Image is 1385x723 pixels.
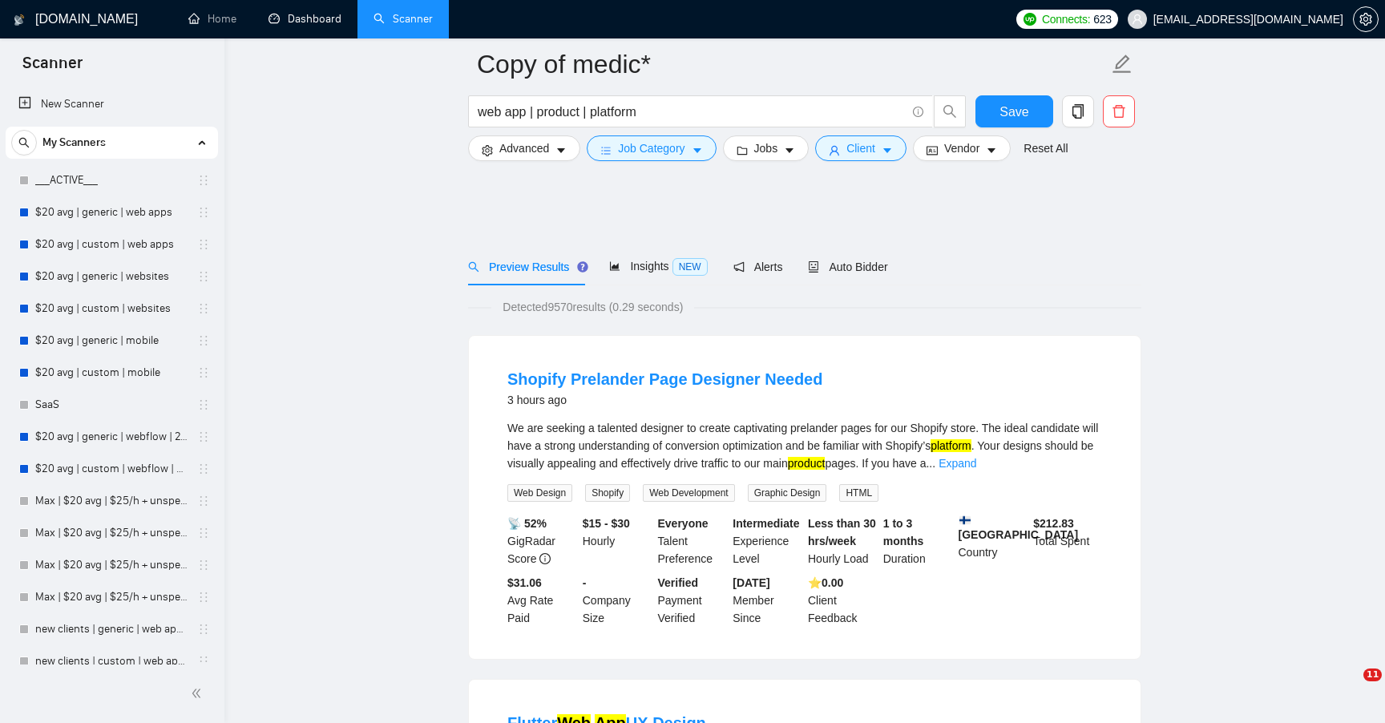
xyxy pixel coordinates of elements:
span: Job Category [618,139,684,157]
b: Intermediate [733,517,799,530]
span: edit [1112,54,1133,75]
a: Max | $20 avg | $25/h + unspec b. | custom | web apps [35,581,188,613]
span: bars [600,144,612,156]
span: user [829,144,840,156]
a: New Scanner [18,88,205,120]
iframe: Intercom live chat [1330,668,1369,707]
div: Experience Level [729,515,805,567]
div: Talent Preference [655,515,730,567]
span: holder [197,366,210,379]
span: 623 [1093,10,1111,28]
a: Max | $20 avg | $25/h + unspec b. | generic | websites [35,485,188,517]
span: holder [197,623,210,636]
a: $20 avg | generic | websites [35,261,188,293]
span: idcard [927,144,938,156]
span: copy [1063,104,1093,119]
b: ⭐️ 0.00 [808,576,843,589]
a: searchScanner [374,12,433,26]
span: Web Design [507,484,572,502]
button: folderJobscaret-down [723,135,810,161]
span: Vendor [944,139,979,157]
span: Preview Results [468,261,583,273]
a: $20 avg | generic | webflow | 24/02 [35,421,188,453]
button: barsJob Categorycaret-down [587,135,716,161]
button: Save [975,95,1053,127]
span: holder [197,591,210,604]
div: Company Size [579,574,655,627]
a: Max | $20 avg | $25/h + unspec b. | custom | websites [35,517,188,549]
div: Total Spent [1030,515,1105,567]
li: New Scanner [6,88,218,120]
div: Hourly Load [805,515,880,567]
span: holder [197,270,210,283]
span: Advanced [499,139,549,157]
span: double-left [191,685,207,701]
span: Graphic Design [748,484,827,502]
mark: product [788,457,826,470]
div: Payment Verified [655,574,730,627]
a: Max | $20 avg | $25/h + unspec b. | generic | web apps [35,549,188,581]
span: Jobs [754,139,778,157]
div: Avg Rate Paid [504,574,579,627]
img: upwork-logo.png [1024,13,1036,26]
button: delete [1103,95,1135,127]
div: Client Feedback [805,574,880,627]
div: Member Since [729,574,805,627]
span: info-circle [539,553,551,564]
span: caret-down [555,144,567,156]
a: $20 avg | custom | web apps [35,228,188,261]
a: setting [1353,13,1379,26]
span: caret-down [882,144,893,156]
span: robot [808,261,819,273]
b: $15 - $30 [583,517,630,530]
span: Scanner [10,51,95,85]
b: Verified [658,576,699,589]
span: caret-down [692,144,703,156]
button: copy [1062,95,1094,127]
span: search [935,104,965,119]
span: caret-down [784,144,795,156]
button: settingAdvancedcaret-down [468,135,580,161]
div: 3 hours ago [507,390,822,410]
span: HTML [839,484,878,502]
a: SaaS [35,389,188,421]
b: Everyone [658,517,709,530]
div: Duration [880,515,955,567]
span: Client [846,139,875,157]
a: $20 avg | generic | web apps [35,196,188,228]
a: $20 avg | generic | mobile [35,325,188,357]
b: $31.06 [507,576,542,589]
span: delete [1104,104,1134,119]
input: Search Freelance Jobs... [478,102,906,122]
span: Insights [609,260,707,273]
div: We are seeking a talented designer to create captivating prelander pages for our Shopify store. T... [507,419,1102,472]
span: My Scanners [42,127,106,159]
span: holder [197,495,210,507]
a: new clients | generic | web apps [35,613,188,645]
img: logo [14,7,25,33]
span: setting [482,144,493,156]
b: [GEOGRAPHIC_DATA] [959,515,1079,541]
span: NEW [672,258,708,276]
span: Web Development [643,484,735,502]
span: holder [197,302,210,315]
span: holder [197,174,210,187]
a: new clients | custom | web apps [35,645,188,677]
span: holder [197,334,210,347]
span: setting [1354,13,1378,26]
span: search [468,261,479,273]
span: Detected 9570 results (0.29 seconds) [491,298,694,316]
span: holder [197,238,210,251]
span: holder [197,655,210,668]
input: Scanner name... [477,44,1108,84]
b: 📡 52% [507,517,547,530]
span: Alerts [733,261,783,273]
span: Shopify [585,484,630,502]
a: Expand [939,457,976,470]
b: Less than 30 hrs/week [808,517,876,547]
span: holder [197,398,210,411]
span: 11 [1363,668,1382,681]
button: idcardVendorcaret-down [913,135,1011,161]
button: search [934,95,966,127]
button: search [11,130,37,156]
